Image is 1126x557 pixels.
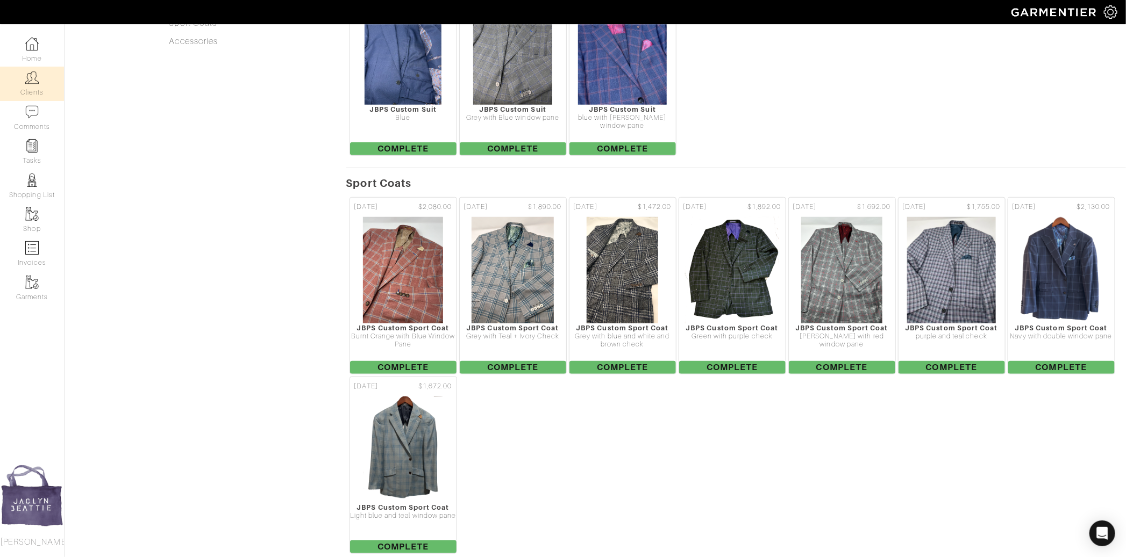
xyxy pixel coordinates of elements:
span: [DATE] [683,202,707,212]
div: JBPS Custom Suit [569,105,676,113]
div: JBPS Custom Suit [460,105,566,113]
a: [DATE] $1,472.00 JBPS Custom Sport Coat Grey with blue and white and brown check Complete [568,196,678,375]
a: [DATE] $1,672.00 JBPS Custom Sport Coat Light blue and teal window pane Complete [348,375,458,555]
div: Open Intercom Messenger [1089,520,1115,546]
img: garments-icon-b7da505a4dc4fd61783c78ac3ca0ef83fa9d6f193b1c9dc38574b1d14d53ca28.png [25,207,39,221]
div: JBPS Custom Sport Coat [569,324,676,332]
a: [DATE] $1,692.00 JBPS Custom Sport Coat [PERSON_NAME] with red window pane Complete [787,196,897,375]
div: JBPS Custom Sport Coat [350,503,457,511]
span: Complete [460,361,566,374]
a: [DATE] $2,080.00 JBPS Custom Sport Coat Burnt Orange with Blue Window Pane Complete [348,196,458,375]
a: [DATE] $1,892.00 JBPS Custom Sport Coat Green with purple check Complete [678,196,787,375]
div: Grey with Blue window pane [460,114,566,122]
span: Complete [460,142,566,155]
span: Complete [789,361,895,374]
div: JBPS Custom Sport Coat [899,324,1005,332]
span: Complete [899,361,1005,374]
img: reminder-icon-8004d30b9f0a5d33ae49ab947aed9ed385cf756f9e5892f1edd6e32f2345188e.png [25,139,39,153]
span: Complete [350,361,457,374]
div: [PERSON_NAME] with red window pane [789,332,895,349]
div: JBPS Custom Sport Coat [460,324,566,332]
span: $1,472.00 [638,202,671,212]
div: Blue [350,114,457,122]
span: Complete [569,361,676,374]
img: clients-icon-6bae9207a08558b7cb47a8932f037763ab4055f8c8b6bfacd5dc20c3e0201464.png [25,71,39,84]
img: stylists-icon-eb353228a002819b7ec25b43dbf5f0378dd9e0616d9560372ff212230b889e62.png [25,173,39,187]
img: orders-icon-0abe47150d42831381b5fb84f609e132dff9fe21cb692f30cb5eec754e2cba89.png [25,241,39,255]
a: [DATE] $2,130.00 JBPS Custom Sport Coat Navy with double window pane Complete [1007,196,1116,375]
span: [DATE] [574,202,597,212]
span: Complete [679,361,786,374]
span: Complete [350,540,457,553]
div: JBPS Custom Sport Coat [679,324,786,332]
img: CanXuEosjPv5oqin6q8zSoT2 [471,216,554,324]
div: Navy with double window pane [1008,332,1115,341]
a: Accessories [169,37,218,46]
div: JBPS Custom Sport Coat [350,324,457,332]
span: $1,755.00 [967,202,1000,212]
span: [DATE] [354,202,378,212]
a: [DATE] $1,755.00 JBPS Custom Sport Coat purple and teal check Complete [897,196,1007,375]
img: garmentier-logo-header-white-b43fb05a5012e4ada735d5af1a66efaba907eab6374d6393d1fbf88cb4ef424d.png [1006,3,1104,21]
span: $2,130.00 [1077,202,1110,212]
span: $2,080.00 [418,202,452,212]
span: $1,672.00 [418,381,452,392]
img: gear-icon-white-bd11855cb880d31180b6d7d6211b90ccbf57a29d726f0c71d8c61bd08dd39cc2.png [1104,5,1117,19]
span: $1,890.00 [528,202,561,212]
div: Green with purple check [679,332,786,341]
span: Complete [350,142,457,155]
span: Complete [1008,361,1115,374]
span: [DATE] [354,381,378,392]
img: U8HNR3qfxj7hoqXVfNB8Ftp3 [362,216,443,324]
img: r2MYkTrXbCarYPwTwMD13amX [1018,216,1104,324]
img: yUV3CrVJ5vUenZWvGfCrcxRf [685,216,779,324]
div: Burnt Orange with Blue Window Pane [350,332,457,349]
span: [DATE] [464,202,488,212]
div: purple and teal check [899,332,1005,341]
span: [DATE] [1013,202,1036,212]
img: pgDFaEiR42JASTSDXARap86y [907,216,996,324]
span: [DATE] [793,202,817,212]
img: dashboard-icon-dbcd8f5a0b271acd01030246c82b418ddd0df26cd7fceb0bd07c9910d44c42f6.png [25,37,39,50]
img: comment-icon-a0a6a9ef722e966f86d9cbdc48e553b5cf19dbc54f86b18d962a5391bc8f6eb6.png [25,105,39,119]
img: 91Gh57JSEbUGyhHAZa5EsTMv [586,216,659,324]
img: xbFc5vw3Z5Riv9NXitTdozci [363,396,444,503]
span: Complete [569,142,676,155]
div: JBPS Custom Suit [350,105,457,113]
span: $1,892.00 [747,202,781,212]
div: JBPS Custom Sport Coat [1008,324,1115,332]
div: Light blue and teal window pane [350,512,457,520]
a: [DATE] $1,890.00 JBPS Custom Sport Coat Grey with Teal + Ivory Check Complete [458,196,568,375]
div: blue with [PERSON_NAME] window pane [569,114,676,131]
img: garments-icon-b7da505a4dc4fd61783c78ac3ca0ef83fa9d6f193b1c9dc38574b1d14d53ca28.png [25,276,39,289]
div: Grey with Teal + Ivory Check [460,332,566,341]
img: KSmpi5DKUc75zy8nvm7qeed2 [801,216,883,324]
div: Grey with blue and white and brown check [569,332,676,349]
span: [DATE] [903,202,927,212]
div: JBPS Custom Sport Coat [789,324,895,332]
span: $1,692.00 [857,202,890,212]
